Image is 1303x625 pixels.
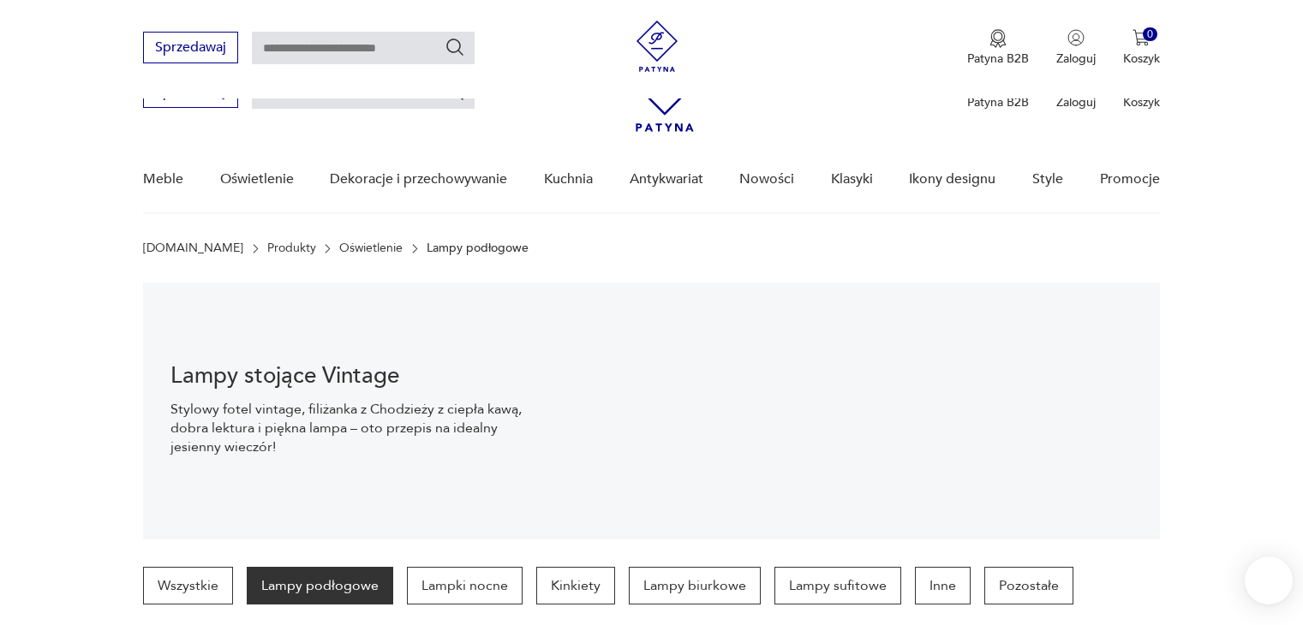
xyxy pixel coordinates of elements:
a: Klasyki [831,146,873,212]
a: Meble [143,146,183,212]
a: Style [1032,146,1063,212]
p: Patyna B2B [967,94,1029,110]
h1: Lampy stojące Vintage [170,366,523,386]
button: Zaloguj [1056,29,1096,67]
a: [DOMAIN_NAME] [143,241,243,255]
a: Lampy podłogowe [247,567,393,604]
img: Ikonka użytkownika [1067,29,1085,46]
a: Kuchnia [544,146,593,212]
a: Dekoracje i przechowywanie [330,146,507,212]
p: Zaloguj [1056,51,1096,67]
div: 0 [1143,27,1157,42]
a: Antykwariat [630,146,703,212]
a: Ikony designu [909,146,995,212]
a: Inne [915,567,971,604]
a: Lampy sufitowe [774,567,901,604]
p: Lampy podłogowe [427,241,529,255]
img: Patyna - sklep z meblami i dekoracjami vintage [631,21,683,72]
button: Szukaj [445,37,465,57]
p: Koszyk [1123,51,1160,67]
img: Ikona medalu [989,29,1007,48]
iframe: Smartsupp widget button [1245,557,1293,604]
button: 0Koszyk [1123,29,1160,67]
a: Wszystkie [143,567,233,604]
a: Oświetlenie [220,146,294,212]
a: Promocje [1100,146,1160,212]
a: Nowości [739,146,794,212]
a: Lampy biurkowe [629,567,761,604]
p: Stylowy fotel vintage, filiżanka z Chodzieży z ciepła kawą, dobra lektura i piękna lampa – oto pr... [170,400,523,456]
p: Koszyk [1123,94,1160,110]
button: Patyna B2B [967,29,1029,67]
a: Ikona medaluPatyna B2B [967,29,1029,67]
a: Produkty [267,241,316,255]
a: Sprzedawaj [143,43,238,55]
a: Lampki nocne [407,567,523,604]
a: Pozostałe [984,567,1073,604]
p: Zaloguj [1056,94,1096,110]
p: Patyna B2B [967,51,1029,67]
a: Sprzedawaj [143,87,238,99]
img: Ikona koszyka [1133,29,1150,46]
img: 10e6338538aad63f941a4120ddb6aaec.jpg [550,283,1160,539]
a: Oświetlenie [339,241,403,255]
button: Sprzedawaj [143,32,238,63]
a: Kinkiety [536,567,615,604]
